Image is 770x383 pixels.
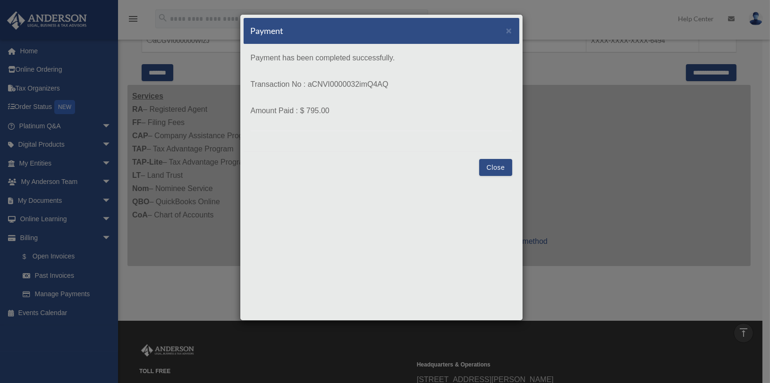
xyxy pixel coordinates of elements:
[251,78,512,91] p: Transaction No : aCNVI0000032imQ4AQ
[251,25,284,37] h5: Payment
[479,159,512,176] button: Close
[251,51,512,65] p: Payment has been completed successfully.
[506,25,512,36] span: ×
[506,25,512,35] button: Close
[251,104,512,117] p: Amount Paid : $ 795.00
